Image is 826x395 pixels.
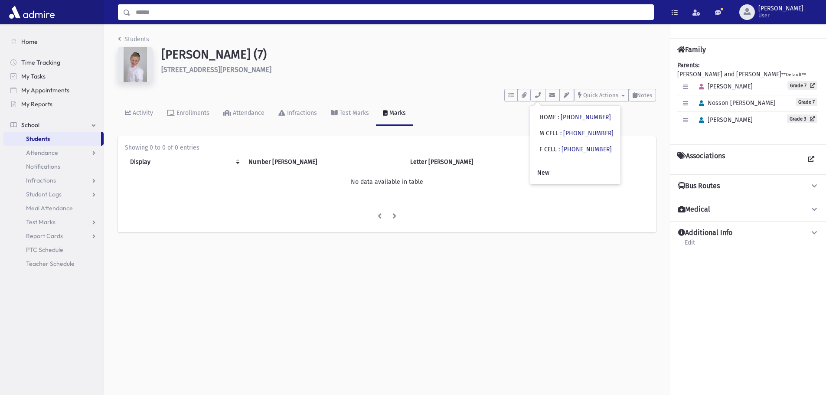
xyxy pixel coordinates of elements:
span: : [558,114,559,121]
a: [PHONE_NUMBER] [562,146,612,153]
h4: Bus Routes [678,182,720,191]
a: Notifications [3,160,104,173]
span: Notifications [26,163,60,170]
span: Test Marks [26,218,56,226]
span: Infractions [26,176,56,184]
a: Home [3,35,104,49]
h1: [PERSON_NAME] (7) [161,47,656,62]
a: Student Logs [3,187,104,201]
span: Student Logs [26,190,62,198]
span: Meal Attendance [26,204,73,212]
h4: Family [677,46,706,54]
span: [PERSON_NAME] [695,116,753,124]
a: Enrollments [160,101,216,126]
a: Students [3,132,101,146]
span: Quick Actions [583,92,618,98]
div: Infractions [285,109,317,117]
span: My Tasks [21,72,46,80]
a: Report Cards [3,229,104,243]
span: Students [26,135,50,143]
a: Test Marks [324,101,376,126]
div: Marks [388,109,406,117]
button: Bus Routes [677,182,819,191]
a: Attendance [216,101,271,126]
span: Notes [637,92,652,98]
button: Additional Info [677,229,819,238]
input: Search [131,4,653,20]
div: M CELL [539,129,614,138]
button: Quick Actions [574,89,629,101]
span: [PERSON_NAME] [695,83,753,90]
h4: Associations [677,152,725,167]
td: No data available in table [125,172,649,192]
a: Activity [118,101,160,126]
a: New [530,165,620,181]
a: Time Tracking [3,55,104,69]
div: HOME [539,113,611,122]
h4: Medical [678,205,710,214]
span: Nosson [PERSON_NAME] [695,99,775,107]
span: My Appointments [21,86,69,94]
a: Attendance [3,146,104,160]
a: [PHONE_NUMBER] [561,114,611,121]
h6: [STREET_ADDRESS][PERSON_NAME] [161,65,656,74]
a: Students [118,36,149,43]
div: F CELL [539,145,612,154]
a: My Appointments [3,83,104,97]
a: Test Marks [3,215,104,229]
span: Time Tracking [21,59,60,66]
a: Edit [684,238,695,253]
span: School [21,121,39,129]
a: Grade 7 [787,81,817,90]
b: Parents: [677,62,699,69]
span: Teacher Schedule [26,260,75,268]
a: My Tasks [3,69,104,83]
span: Attendance [26,149,58,157]
div: Enrollments [175,109,209,117]
span: Home [21,38,38,46]
a: Meal Attendance [3,201,104,215]
th: Display [125,152,243,172]
div: Attendance [231,109,264,117]
nav: breadcrumb [118,35,149,47]
span: Grade 7 [796,98,817,106]
a: School [3,118,104,132]
div: Activity [131,109,153,117]
a: Grade 3 [787,114,817,123]
button: Medical [677,205,819,214]
span: Report Cards [26,232,63,240]
img: AdmirePro [7,3,57,21]
a: My Reports [3,97,104,111]
div: [PERSON_NAME] and [PERSON_NAME] [677,61,819,137]
span: : [558,146,560,153]
a: PTC Schedule [3,243,104,257]
h4: Additional Info [678,229,732,238]
div: Showing 0 to 0 of 0 entries [125,143,649,152]
a: Infractions [3,173,104,187]
a: View all Associations [803,152,819,167]
span: My Reports [21,100,52,108]
span: User [758,12,803,19]
th: Letter Mark [405,152,545,172]
span: [PERSON_NAME] [758,5,803,12]
button: Notes [629,89,656,101]
th: Number Mark [243,152,405,172]
span: : [560,130,562,137]
span: PTC Schedule [26,246,63,254]
a: Infractions [271,101,324,126]
a: [PHONE_NUMBER] [563,130,614,137]
a: Teacher Schedule [3,257,104,271]
div: Test Marks [338,109,369,117]
a: Marks [376,101,413,126]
